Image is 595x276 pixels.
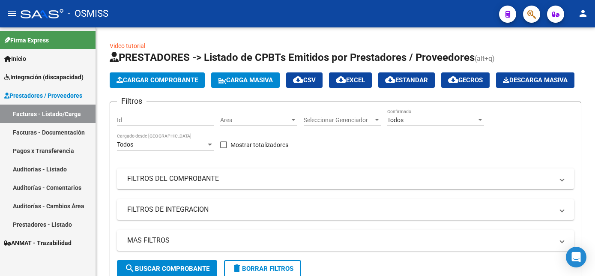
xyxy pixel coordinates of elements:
span: CSV [293,76,316,84]
mat-icon: cloud_download [336,75,346,85]
a: Video tutorial [110,42,145,49]
mat-icon: cloud_download [448,75,458,85]
button: Estandar [378,72,435,88]
mat-expansion-panel-header: FILTROS DEL COMPROBANTE [117,168,574,189]
mat-icon: cloud_download [293,75,303,85]
span: Gecros [448,76,483,84]
span: EXCEL [336,76,365,84]
h3: Filtros [117,95,147,107]
span: Integración (discapacidad) [4,72,84,82]
span: Seleccionar Gerenciador [304,117,373,124]
mat-icon: person [578,8,588,18]
button: CSV [286,72,323,88]
span: (alt+q) [475,54,495,63]
span: Descarga Masiva [503,76,568,84]
span: PRESTADORES -> Listado de CPBTs Emitidos por Prestadores / Proveedores [110,51,475,63]
span: Todos [387,117,404,123]
mat-expansion-panel-header: MAS FILTROS [117,230,574,251]
span: Mostrar totalizadores [230,140,288,150]
mat-icon: cloud_download [385,75,395,85]
mat-icon: search [125,263,135,273]
mat-expansion-panel-header: FILTROS DE INTEGRACION [117,199,574,220]
span: Estandar [385,76,428,84]
mat-panel-title: FILTROS DE INTEGRACION [127,205,553,214]
div: Open Intercom Messenger [566,247,586,267]
span: Prestadores / Proveedores [4,91,82,100]
span: Todos [117,141,133,148]
mat-panel-title: MAS FILTROS [127,236,553,245]
button: Carga Masiva [211,72,280,88]
button: Descarga Masiva [496,72,574,88]
span: - OSMISS [68,4,108,23]
mat-panel-title: FILTROS DEL COMPROBANTE [127,174,553,183]
mat-icon: delete [232,263,242,273]
span: Firma Express [4,36,49,45]
span: Cargar Comprobante [117,76,198,84]
span: Borrar Filtros [232,265,293,273]
button: Cargar Comprobante [110,72,205,88]
span: Inicio [4,54,26,63]
span: Area [220,117,290,124]
button: EXCEL [329,72,372,88]
span: ANMAT - Trazabilidad [4,238,72,248]
span: Buscar Comprobante [125,265,209,273]
span: Carga Masiva [218,76,273,84]
mat-icon: menu [7,8,17,18]
button: Gecros [441,72,490,88]
app-download-masive: Descarga masiva de comprobantes (adjuntos) [496,72,574,88]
